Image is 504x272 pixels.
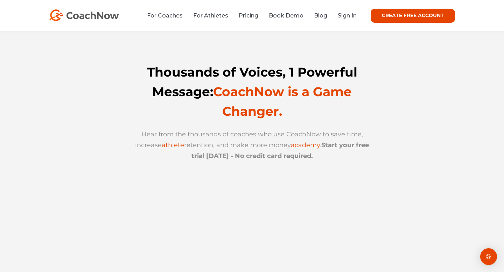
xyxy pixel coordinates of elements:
[314,12,327,19] a: Blog
[147,12,183,19] a: For Coaches
[191,141,369,160] strong: Start your free trial [DATE] - No credit card required.
[147,64,357,119] strong: Thousands of Voices, 1 Powerful Message:
[162,141,184,149] a: athlete
[239,12,258,19] a: Pricing
[480,248,497,265] div: Open Intercom Messenger
[371,9,455,23] a: CREATE FREE ACCOUNT
[135,130,369,160] span: Hear from the thousands of coaches who use CoachNow to save time, increase retention, and make mo...
[49,9,119,21] img: CoachNow Logo
[338,12,357,19] a: Sign In
[193,12,228,19] a: For Athletes
[291,141,320,149] a: academy
[173,169,331,197] iframe: Embedded CTA
[269,12,303,19] a: Book Demo
[213,84,352,119] span: CoachNow is a Game Changer.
